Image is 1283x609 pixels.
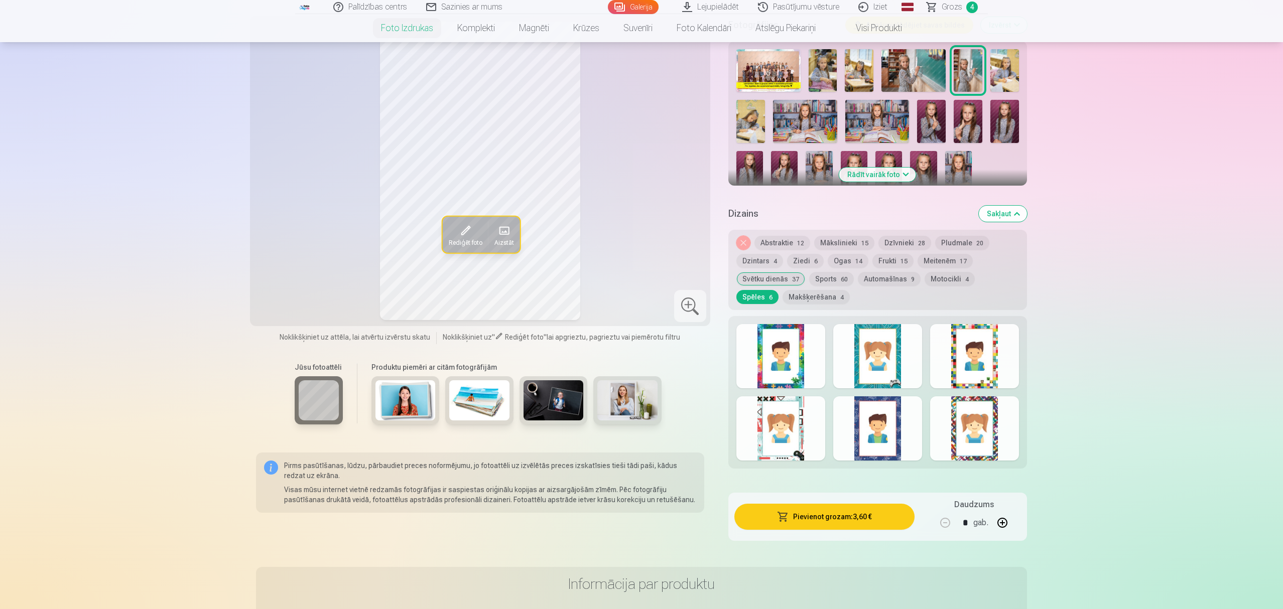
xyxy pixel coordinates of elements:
[979,206,1027,222] button: Sakļaut
[858,272,921,286] button: Automašīnas9
[918,254,973,268] button: Meitenēm17
[814,258,818,265] span: 6
[783,290,850,304] button: Makšķerēšana4
[295,362,343,372] h6: Jūsu fotoattēli
[965,276,969,283] span: 4
[942,1,962,13] span: Grozs
[918,240,925,247] span: 28
[264,575,1019,593] h3: Informācija par produktu
[488,217,520,253] button: Aizstāt
[443,333,492,341] span: Noklikšķiniet uz
[840,294,844,301] span: 4
[911,276,915,283] span: 9
[448,239,482,247] span: Rediģēt foto
[284,461,696,481] p: Pirms pasūtīšanas, lūdzu, pārbaudiet preces noformējumu, jo fotoattēli uz izvēlētās preces izskat...
[507,14,561,42] a: Magnēti
[299,4,310,10] img: /fa1
[494,239,514,247] span: Aizstāt
[754,236,810,250] button: Abstraktie12
[561,14,611,42] a: Krūzes
[736,254,783,268] button: Dzintars4
[792,276,799,283] span: 37
[728,207,971,221] h5: Dizains
[828,254,868,268] button: Ogas14
[736,272,805,286] button: Svētku dienās37
[901,258,908,265] span: 15
[872,254,914,268] button: Frukti15
[960,258,967,265] span: 17
[734,504,915,530] button: Pievienot grozam:3,60 €
[973,511,988,535] div: gab.
[809,272,854,286] button: Sports60
[547,333,680,341] span: lai apgrieztu, pagrieztu vai piemērotu filtru
[828,14,914,42] a: Visi produkti
[841,276,848,283] span: 60
[505,333,544,341] span: Rediģēt foto
[280,332,430,342] span: Noklikšķiniet uz attēla, lai atvērtu izvērstu skatu
[544,333,547,341] span: "
[966,2,978,13] span: 4
[797,240,804,247] span: 12
[611,14,665,42] a: Suvenīri
[445,14,507,42] a: Komplekti
[976,240,983,247] span: 20
[665,14,743,42] a: Foto kalendāri
[367,362,666,372] h6: Produktu piemēri ar citām fotogrāfijām
[442,217,488,253] button: Rediģēt foto
[855,258,862,265] span: 14
[769,294,773,301] span: 6
[492,333,495,341] span: "
[935,236,989,250] button: Pludmale20
[925,272,975,286] button: Motocikli4
[814,236,874,250] button: Mākslinieki15
[284,485,696,505] p: Visas mūsu internet vietnē redzamās fotogrāfijas ir saspiestas oriģinālu kopijas ar aizsargājošām...
[736,290,779,304] button: Spēles6
[839,168,916,182] button: Rādīt vairāk foto
[369,14,445,42] a: Foto izdrukas
[861,240,868,247] span: 15
[954,499,994,511] h5: Daudzums
[878,236,931,250] button: Dzīvnieki28
[787,254,824,268] button: Ziedi6
[743,14,828,42] a: Atslēgu piekariņi
[774,258,777,265] span: 4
